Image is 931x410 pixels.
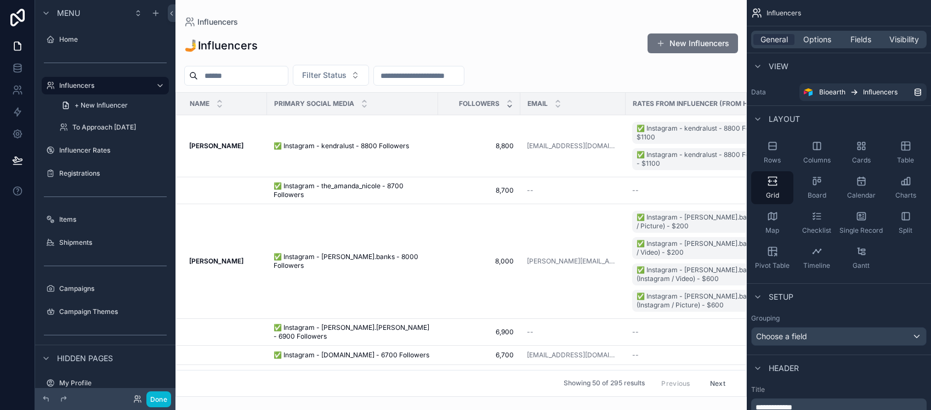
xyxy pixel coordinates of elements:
span: Influencers [863,88,898,97]
label: Shipments [59,238,167,247]
span: Map [765,226,779,235]
span: Table [897,156,914,165]
button: Charts [884,171,927,204]
button: Single Record [840,206,882,239]
label: My Profile [59,379,167,387]
label: Registrations [59,169,167,178]
button: Gantt [840,241,882,274]
button: Pivot Table [751,241,793,274]
a: + New Influencer [55,97,169,114]
a: My Profile [42,374,169,392]
label: Influencers [59,81,147,90]
a: Campaign Themes [42,303,169,321]
span: Menu [57,8,80,19]
span: Split [899,226,912,235]
span: Rates from influencer (from handle name) collection [633,99,838,108]
button: Board [796,171,838,204]
span: Pivot Table [755,261,790,270]
span: Followers [459,99,499,108]
label: Campaigns [59,284,167,293]
span: Email [527,99,548,108]
label: Home [59,35,167,44]
a: To Approach [DATE] [55,119,169,136]
a: Campaigns [42,280,169,297]
button: Choose a field [751,327,927,346]
span: Visibility [889,34,919,45]
span: General [760,34,788,45]
button: Next [702,375,733,392]
a: BioearthInfluencers [799,83,927,101]
span: Showing 50 of 295 results [564,379,645,388]
span: + New Influencer [75,101,128,110]
span: Fields [850,34,871,45]
div: Choose a field [752,328,926,345]
span: Gantt [853,261,870,270]
a: Influencers [42,77,169,94]
a: Home [42,31,169,48]
span: Board [808,191,826,200]
button: Columns [796,136,838,169]
a: Influencer Rates [42,142,169,159]
span: Header [769,363,799,374]
span: Setup [769,291,793,302]
span: Options [803,34,831,45]
label: To Approach [DATE] [72,123,167,132]
span: Checklist [802,226,831,235]
span: Name [190,99,209,108]
span: Columns [803,156,831,165]
button: Map [751,206,793,239]
span: Bioearth [819,88,845,97]
label: Grouping [751,314,780,323]
span: Cards [852,156,871,165]
span: Single Record [839,226,883,235]
button: Rows [751,136,793,169]
label: Title [751,385,927,394]
button: Checklist [796,206,838,239]
label: Campaign Themes [59,307,167,316]
span: View [769,61,788,72]
button: Done [146,391,171,407]
span: Primary Social Media [274,99,354,108]
span: Calendar [847,191,876,200]
label: Data [751,88,795,97]
button: Calendar [840,171,882,204]
span: Timeline [803,261,830,270]
span: Rows [764,156,781,165]
a: Shipments [42,234,169,251]
button: Cards [840,136,882,169]
span: Charts [895,191,916,200]
a: Registrations [42,165,169,182]
button: Split [884,206,927,239]
span: Hidden pages [57,353,113,364]
button: Table [884,136,927,169]
button: Timeline [796,241,838,274]
span: Grid [766,191,779,200]
label: Influencer Rates [59,146,167,155]
span: Influencers [767,9,801,18]
label: Items [59,215,167,224]
iframe: Spotlight [1,53,21,72]
button: Grid [751,171,793,204]
span: Layout [769,114,800,125]
img: Airtable Logo [804,88,813,97]
a: Items [42,211,169,228]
